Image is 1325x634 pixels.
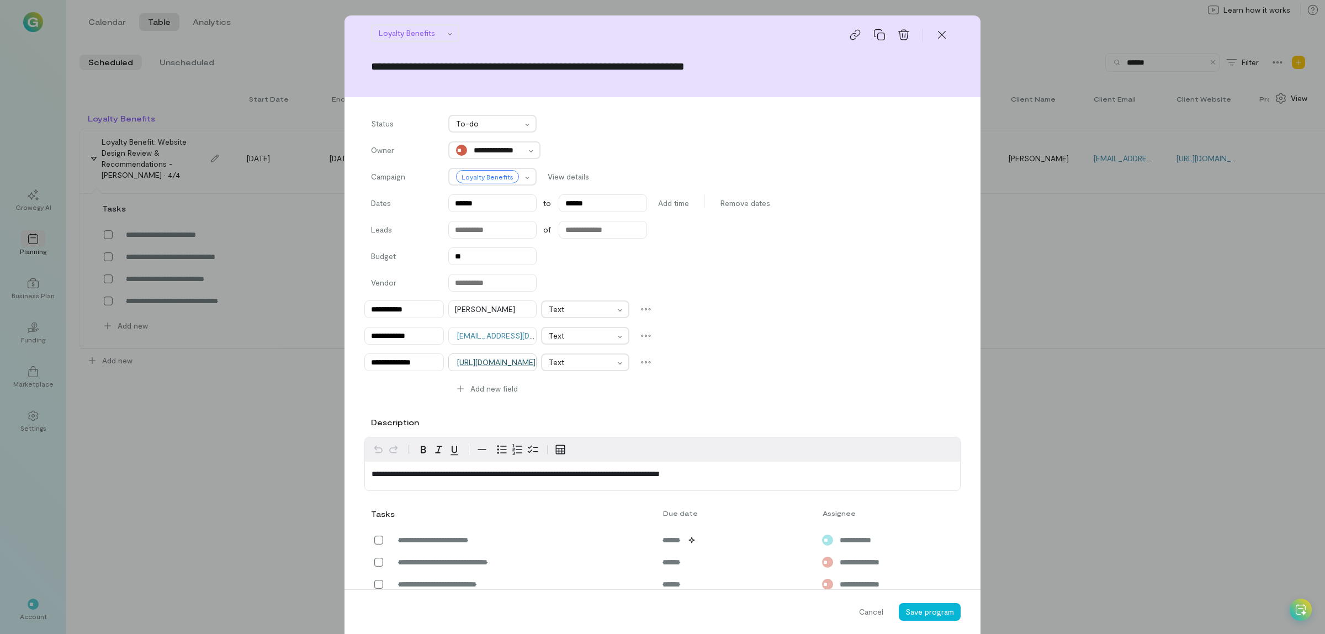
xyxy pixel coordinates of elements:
button: Bold [416,442,431,457]
div: Assignee [816,509,921,517]
div: Tasks [371,509,392,520]
button: Underline [447,442,462,457]
a: [URL][DOMAIN_NAME] [457,357,536,367]
label: Budget [371,251,437,265]
label: Dates [371,198,437,209]
span: Remove dates [720,198,770,209]
button: Check list [525,442,540,457]
div: toggle group [494,442,540,457]
label: Status [371,118,437,133]
span: Save program [905,607,954,616]
span: to [543,198,551,209]
button: Italic [431,442,447,457]
label: Leads [371,224,437,239]
span: Add new field [470,383,518,394]
div: Due date [656,509,815,517]
button: Numbered list [510,442,525,457]
label: Campaign [371,171,437,186]
label: Description [371,417,419,428]
span: View details [548,171,589,182]
span: of [543,224,551,235]
a: [EMAIL_ADDRESS][DOMAIN_NAME] [457,331,582,340]
div: editable markdown [365,462,960,490]
button: Bulleted list [494,442,510,457]
label: Owner [371,145,437,159]
button: Save program [899,603,961,621]
span: Cancel [859,606,883,617]
span: Add time [658,198,689,209]
label: Vendor [371,277,437,292]
div: [PERSON_NAME] [449,304,515,315]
